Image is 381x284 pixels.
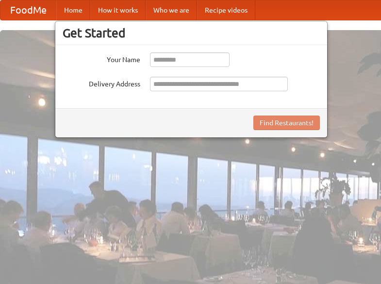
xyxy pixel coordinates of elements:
[56,0,90,20] a: Home
[253,116,320,130] button: Find Restaurants!
[146,0,197,20] a: Who we are
[90,0,146,20] a: How it works
[197,0,255,20] a: Recipe videos
[63,52,140,65] label: Your Name
[63,77,140,89] label: Delivery Address
[63,26,320,40] h3: Get Started
[0,0,56,20] a: FoodMe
